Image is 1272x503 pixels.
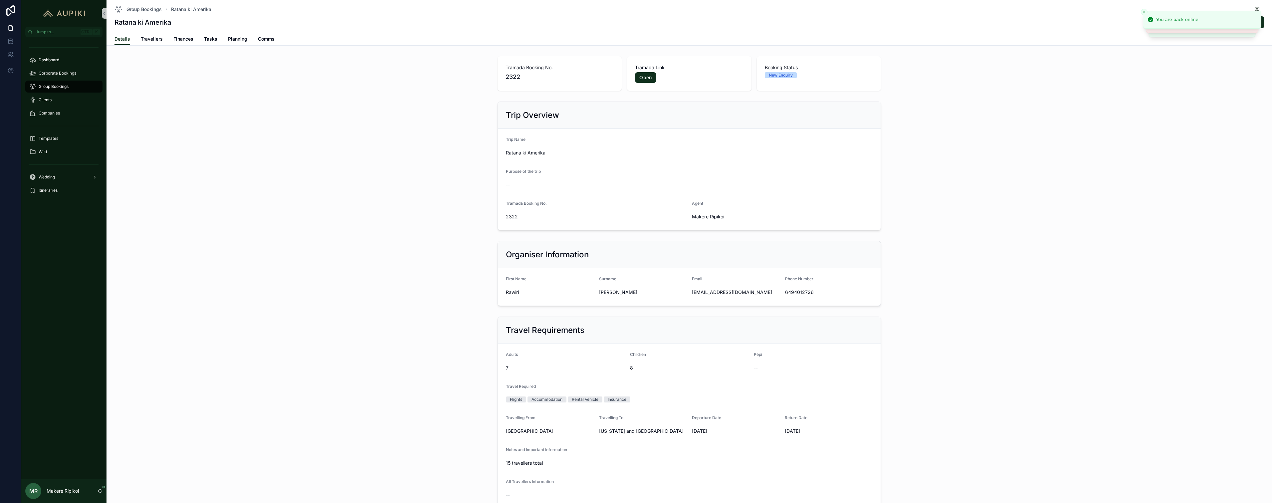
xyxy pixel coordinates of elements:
[47,488,79,494] p: Makere Ripikoi
[39,174,55,180] span: Wedding
[692,213,724,220] span: Makere Ripikoi
[506,276,527,281] span: First Name
[114,36,130,42] span: Details
[39,188,58,193] span: Itineraries
[39,84,69,89] span: Group Bookings
[692,276,702,281] span: Email
[25,94,103,106] a: Clients
[29,487,38,495] span: MR
[635,72,656,83] a: Open
[39,57,59,63] span: Dashboard
[785,289,873,296] span: 6494012726
[506,492,510,498] span: --
[506,415,535,420] span: Travelling From
[1141,9,1148,15] button: Close toast
[126,6,162,13] span: Group Bookings
[692,415,721,420] span: Departure Date
[39,149,47,154] span: Wiki
[769,72,793,78] div: New Enquiry
[81,29,93,35] span: Ctrl
[21,37,106,205] div: scrollable content
[510,396,522,402] div: Flights
[754,365,758,371] span: --
[506,149,873,156] span: Ratana ki Amerika
[141,33,163,46] a: Travellers
[599,428,687,434] span: [US_STATE] and [GEOGRAPHIC_DATA]
[506,110,559,121] h2: Trip Overview
[39,97,52,103] span: Clients
[599,276,616,281] span: Surname
[692,201,703,206] span: Agent
[506,201,547,206] span: Tramada Booking No.
[25,81,103,93] a: Group Bookings
[506,365,625,371] span: 7
[171,6,211,13] a: Ratana ki Amerika
[506,289,594,296] span: Rawiri
[25,132,103,144] a: Templates
[506,479,554,484] span: All Travellers Information
[39,111,60,116] span: Companies
[506,428,594,434] span: [GEOGRAPHIC_DATA]
[630,365,749,371] span: 8
[785,415,807,420] span: Return Date
[1159,22,1253,34] div: Please check your internet connection and try again
[785,428,873,434] span: [DATE]
[36,29,78,35] span: Jump to...
[204,33,217,46] a: Tasks
[258,33,275,46] a: Comms
[785,276,813,281] span: Phone Number
[114,33,130,46] a: Details
[765,64,873,71] span: Booking Status
[204,36,217,42] span: Tasks
[94,29,99,35] span: K
[228,36,247,42] span: Planning
[599,415,623,420] span: Travelling To
[692,428,779,434] span: [DATE]
[506,137,526,142] span: Trip Name
[754,352,762,357] span: Pēpi
[506,213,687,220] span: 2322
[40,8,88,19] img: App logo
[25,27,103,37] button: Jump to...CtrlK
[25,54,103,66] a: Dashboard
[506,72,614,82] span: 2322
[1156,16,1198,23] div: You are back online
[506,325,584,336] h2: Travel Requirements
[506,460,873,466] span: 15 travellers total
[506,447,567,452] span: Notes and Important Information
[173,33,193,46] a: Finances
[25,107,103,119] a: Companies
[228,33,247,46] a: Planning
[635,64,743,71] span: Tramada Link
[114,18,171,27] h1: Ratana ki Amerika
[608,396,626,402] div: Insurance
[599,289,687,296] span: [PERSON_NAME]
[173,36,193,42] span: Finances
[506,181,510,188] span: --
[25,184,103,196] a: Itineraries
[506,384,536,389] span: Travel Required
[25,146,103,158] a: Wiki
[630,352,646,357] span: Children
[114,5,162,13] a: Group Bookings
[506,64,614,71] span: Tramada Booking No.
[506,352,518,357] span: Adults
[692,289,780,296] span: [EMAIL_ADDRESS][DOMAIN_NAME]
[25,67,103,79] a: Corporate Bookings
[506,169,541,174] span: Purpose of the trip
[39,136,58,141] span: Templates
[506,249,589,260] h2: Organiser Information
[258,36,275,42] span: Comms
[531,396,562,402] div: Accommodation
[572,396,598,402] div: Rental Vehicle
[25,171,103,183] a: Wedding
[39,71,76,76] span: Corporate Bookings
[141,36,163,42] span: Travellers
